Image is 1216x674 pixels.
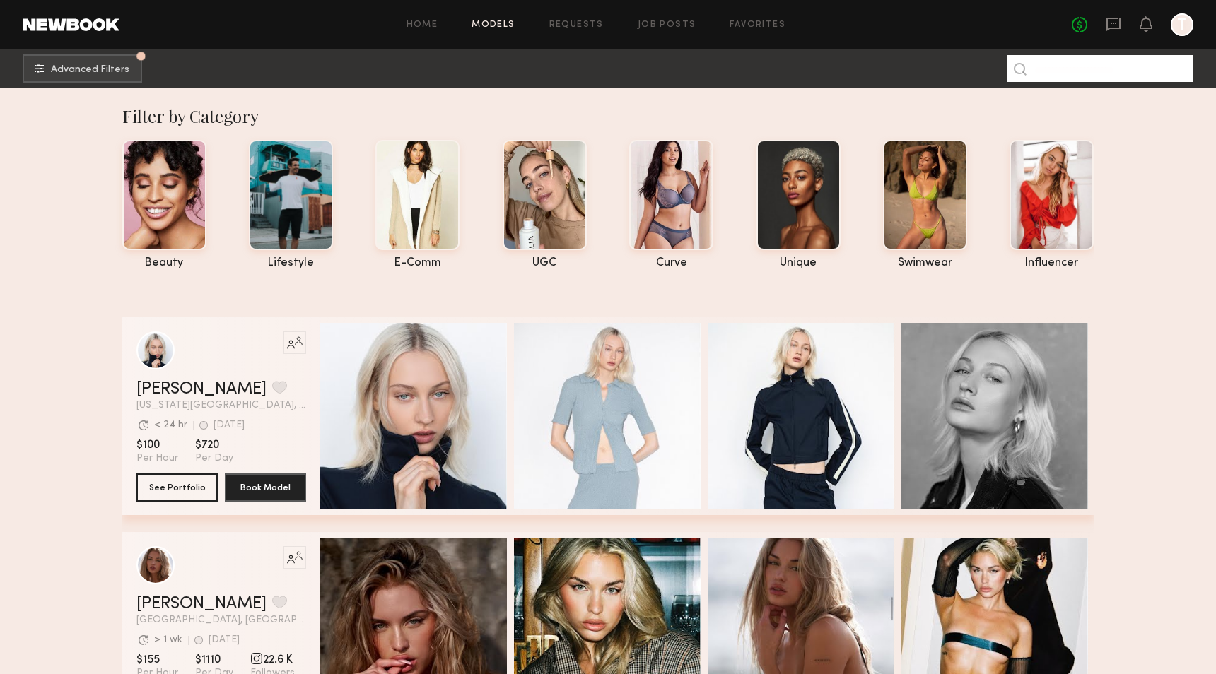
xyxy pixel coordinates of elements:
[1010,257,1094,269] div: influencer
[136,473,218,502] button: See Portfolio
[136,452,178,465] span: Per Hour
[154,635,182,645] div: > 1 wk
[154,420,187,430] div: < 24 hr
[195,452,233,465] span: Per Day
[23,54,142,83] button: Advanced Filters
[756,257,841,269] div: unique
[195,653,233,667] span: $1110
[225,473,306,502] button: Book Model
[122,105,1094,127] div: Filter by Category
[249,257,333,269] div: lifestyle
[503,257,587,269] div: UGC
[136,381,267,398] a: [PERSON_NAME]
[472,20,515,30] a: Models
[136,401,306,410] span: [US_STATE][GEOGRAPHIC_DATA], [GEOGRAPHIC_DATA]
[407,20,438,30] a: Home
[122,257,206,269] div: beauty
[629,257,713,269] div: curve
[1171,13,1193,36] a: T
[638,20,696,30] a: Job Posts
[195,438,233,452] span: $720
[549,20,604,30] a: Requests
[209,635,240,645] div: [DATE]
[375,257,460,269] div: e-comm
[51,65,129,75] span: Advanced Filters
[883,257,967,269] div: swimwear
[136,438,178,452] span: $100
[250,653,295,667] span: 22.6 K
[136,653,178,667] span: $155
[730,20,785,30] a: Favorites
[136,596,267,613] a: [PERSON_NAME]
[136,615,306,625] span: [GEOGRAPHIC_DATA], [GEOGRAPHIC_DATA]
[214,420,245,430] div: [DATE]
